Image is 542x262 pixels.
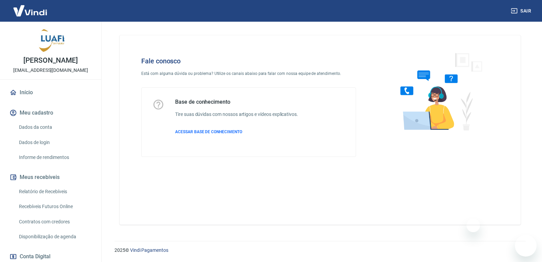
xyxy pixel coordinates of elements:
a: Contratos com credores [16,215,93,229]
img: Vindi [8,0,52,21]
h5: Base de conhecimento [175,99,298,105]
p: 2025 © [114,247,526,254]
h4: Fale conosco [141,57,356,65]
a: Informe de rendimentos [16,150,93,164]
h6: Tire suas dúvidas com nossos artigos e vídeos explicativos. [175,111,298,118]
button: Meus recebíveis [8,170,93,185]
a: Início [8,85,93,100]
a: Disponibilização de agenda [16,230,93,244]
button: Sair [509,5,534,17]
img: 91ef6542-c19c-4449-abd1-521596d123b0.jpeg [37,27,64,54]
a: ACESSAR BASE DE CONHECIMENTO [175,129,298,135]
a: Recebíveis Futuros Online [16,200,93,214]
button: Meu cadastro [8,105,93,120]
a: Relatório de Recebíveis [16,185,93,199]
span: ACESSAR BASE DE CONHECIMENTO [175,129,242,134]
a: Vindi Pagamentos [130,247,168,253]
p: [EMAIL_ADDRESS][DOMAIN_NAME] [13,67,88,74]
iframe: Fechar mensagem [466,219,480,232]
iframe: Botão para abrir a janela de mensagens [515,235,537,257]
p: [PERSON_NAME] [23,57,78,64]
a: Dados da conta [16,120,93,134]
a: Dados de login [16,136,93,149]
img: Fale conosco [387,46,490,137]
p: Está com alguma dúvida ou problema? Utilize os canais abaixo para falar com nossa equipe de atend... [141,70,356,77]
